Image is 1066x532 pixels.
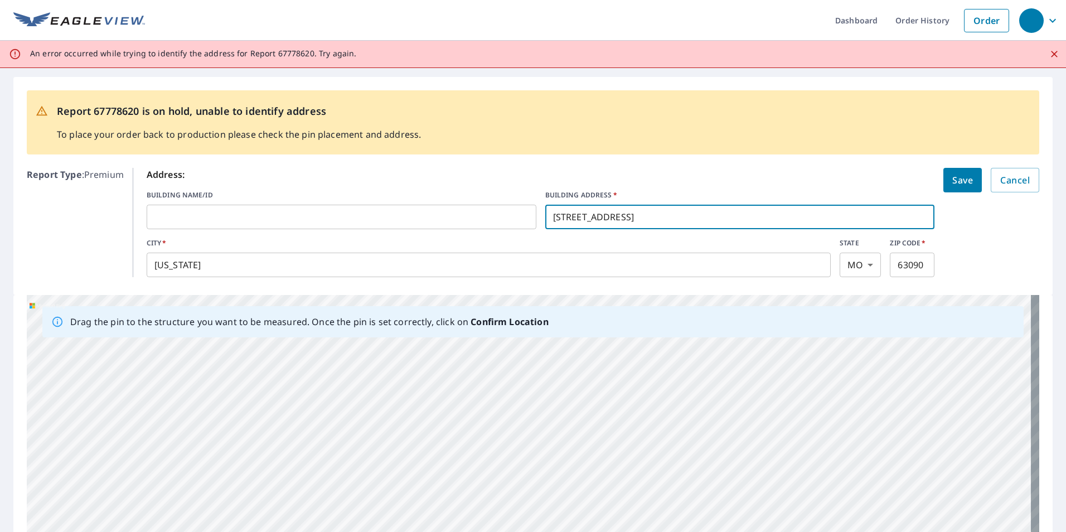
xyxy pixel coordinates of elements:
[847,260,863,270] em: MO
[840,238,881,248] label: STATE
[943,168,982,192] button: Save
[27,168,124,277] p: : Premium
[471,316,548,328] b: Confirm Location
[147,238,831,248] label: CITY
[147,190,536,200] label: BUILDING NAME/ID
[1000,172,1030,188] span: Cancel
[840,253,881,277] div: MO
[57,128,421,141] p: To place your order back to production please check the pin placement and address.
[13,12,145,29] img: EV Logo
[1047,47,1062,61] button: Close
[964,9,1009,32] a: Order
[27,168,82,181] b: Report Type
[991,168,1039,192] button: Cancel
[30,49,356,59] p: An error occurred while trying to identify the address for Report 67778620. Try again.
[147,168,935,181] p: Address:
[57,104,421,119] p: Report 67778620 is on hold, unable to identify address
[952,172,973,188] span: Save
[890,238,934,248] label: ZIP CODE
[70,315,549,328] p: Drag the pin to the structure you want to be measured. Once the pin is set correctly, click on
[545,190,935,200] label: BUILDING ADDRESS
